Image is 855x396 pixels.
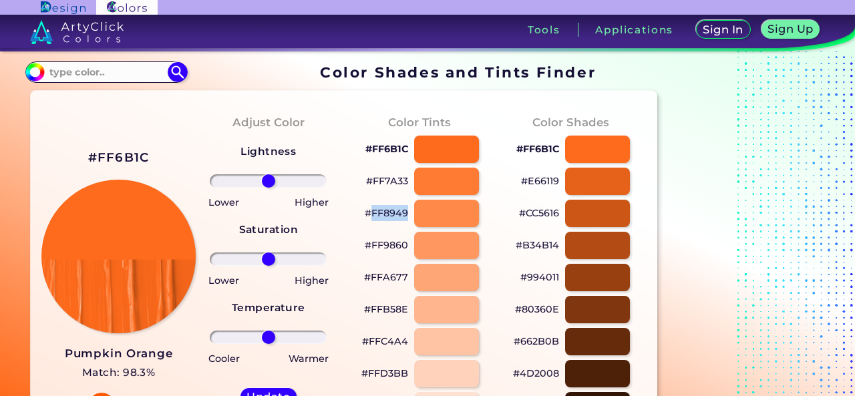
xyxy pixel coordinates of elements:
h4: Color Shades [532,113,609,132]
p: Lower [208,272,239,288]
img: logo_artyclick_colors_white.svg [30,20,124,44]
p: #662B0B [514,333,559,349]
strong: Temperature [232,301,305,314]
img: paint_stamp_2_half.png [41,180,195,333]
h3: Applications [595,25,673,35]
p: #80360E [515,301,559,317]
p: Higher [295,272,329,288]
p: #B34B14 [516,237,559,253]
img: ArtyClick Design logo [41,1,85,14]
h3: Tools [528,25,560,35]
p: #4D2008 [513,365,559,381]
p: Cooler [208,351,240,367]
p: #FF8949 [365,205,408,221]
p: #FF6B1C [516,141,559,157]
img: icon search [168,62,188,82]
p: #FFB58E [364,301,408,317]
input: type color.. [44,63,168,81]
p: #E66119 [521,173,559,189]
a: Sign In [699,21,747,38]
p: Higher [295,194,329,210]
p: Warmer [289,351,329,367]
p: #FFC4A4 [362,333,408,349]
h4: Color Tints [388,113,451,132]
strong: Saturation [239,223,299,236]
a: Pumpkin Orange Match: 98.3% [65,344,173,382]
h5: Sign In [705,25,741,35]
p: #FF7A33 [366,173,408,189]
p: #FFD3BB [361,365,408,381]
h1: Color Shades and Tints Finder [320,62,596,82]
a: Sign Up [764,21,817,38]
p: #CC5616 [519,205,559,221]
p: #FFA677 [364,269,408,285]
h2: #FF6B1C [88,149,150,166]
strong: Lightness [240,145,296,158]
h5: Match: 98.3% [65,364,173,381]
p: #FF6B1C [365,141,408,157]
h3: Pumpkin Orange [65,346,173,362]
p: Lower [208,194,239,210]
p: #994011 [520,269,559,285]
h4: Adjust Color [232,113,305,132]
p: #FF9860 [365,237,408,253]
h5: Sign Up [770,24,812,34]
